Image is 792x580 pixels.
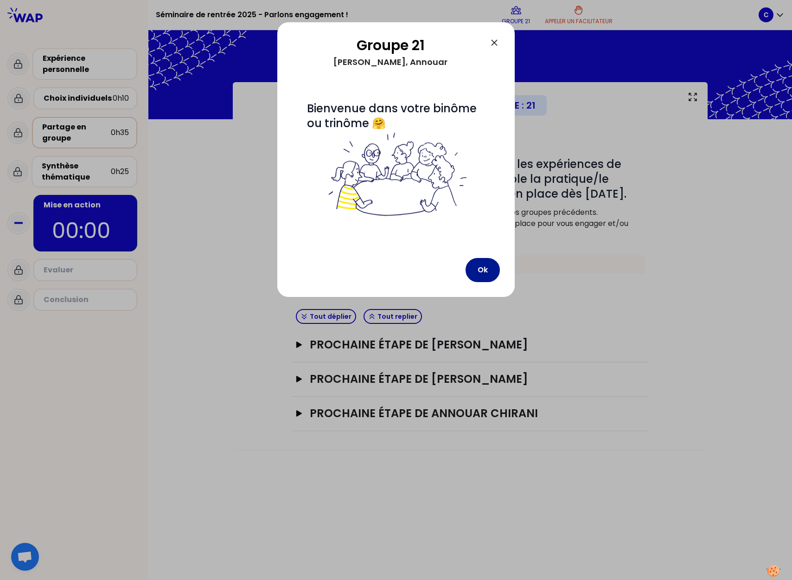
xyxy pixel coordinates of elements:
button: Ok [466,258,500,282]
h2: Groupe 21 [292,37,489,54]
img: filesOfInstructions%2Fbienvenue%20dans%20votre%20groupe%20-%20petit.png [323,131,469,219]
span: Bienvenue dans votre binôme ou trinôme 🤗 [307,101,485,219]
div: [PERSON_NAME], Annouar [292,54,489,71]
